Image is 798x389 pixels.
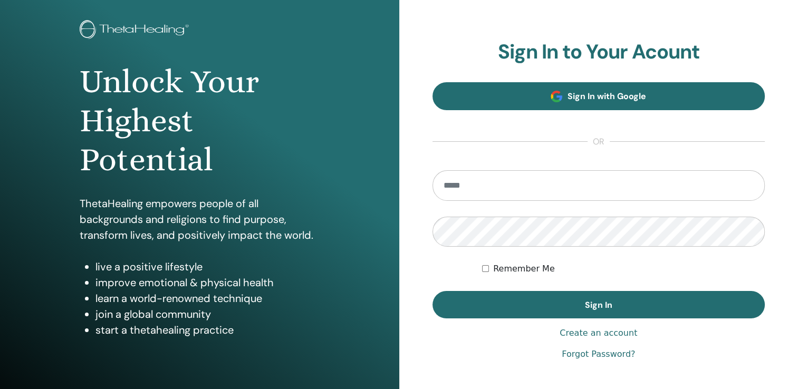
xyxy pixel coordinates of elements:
h1: Unlock Your Highest Potential [80,62,319,180]
div: Keep me authenticated indefinitely or until I manually logout [482,262,765,275]
span: Sign In with Google [568,91,646,102]
a: Sign In with Google [432,82,765,110]
a: Forgot Password? [562,348,635,361]
li: join a global community [95,306,319,322]
p: ThetaHealing empowers people of all backgrounds and religions to find purpose, transform lives, a... [80,196,319,243]
li: improve emotional & physical health [95,275,319,290]
li: start a thetahealing practice [95,322,319,338]
span: Sign In [585,299,612,310]
li: live a positive lifestyle [95,259,319,275]
span: or [588,135,610,148]
a: Create an account [560,327,637,339]
h2: Sign In to Your Acount [432,40,765,64]
label: Remember Me [493,262,555,275]
button: Sign In [432,291,765,318]
li: learn a world-renowned technique [95,290,319,306]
